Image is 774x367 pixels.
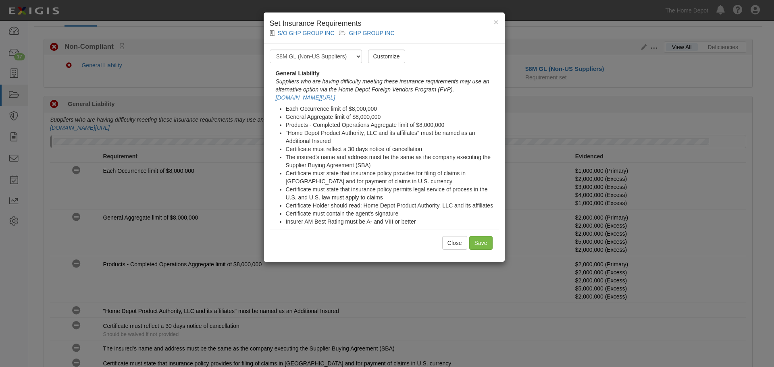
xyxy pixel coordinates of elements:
li: Each Occurrence limit of $8,000,000 [286,105,499,113]
li: The insured's name and address must be the same as the company executing the Supplier Buying Agre... [286,153,499,169]
a: S/O GHP GROUP INC [278,30,335,36]
i: Suppliers who are having difficulty meeting these insurance requirements may use an alternative o... [276,78,489,93]
li: Certificate must state that insurance policy provides for filing of claims in [GEOGRAPHIC_DATA] a... [286,169,499,185]
li: Insurer AM Best Rating must be A- and VIII or better [286,218,499,226]
li: Certificate Holder should read: Home Depot Product Authority, LLC and its affiliates [286,201,499,209]
a: Customize [368,50,405,63]
a: GHP GROUP INC [349,30,394,36]
strong: General Liability [276,70,320,77]
li: Products - Completed Operations Aggregate limit of $8,000,000 [286,121,499,129]
span: × [493,17,498,27]
li: Certificate must state that insurance policy permits legal service of process in the U.S. and U.S... [286,185,499,201]
button: Close [493,18,498,26]
li: General Aggregate limit of $8,000,000 [286,113,499,121]
h4: Set Insurance Requirements [270,19,499,29]
button: Close [442,236,467,250]
a: [DOMAIN_NAME][URL] [276,94,335,101]
li: "Home Depot Product Authority, LLC and its affiliates" must be named as an Additional Insured [286,129,499,145]
li: Certificate must reflect a 30 days notice of cancellation [286,145,499,153]
input: Save [469,236,493,250]
li: Certificate must contain the agent's signature [286,209,499,218]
